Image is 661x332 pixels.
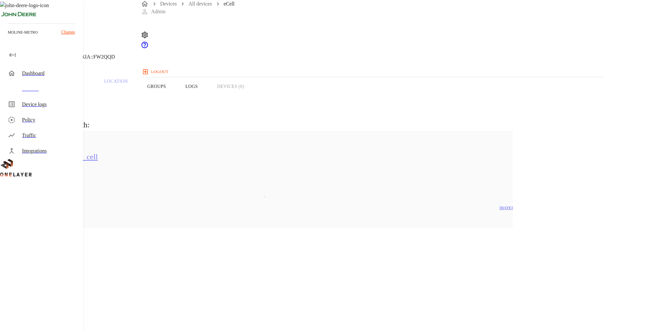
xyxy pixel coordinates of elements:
p: Admin [151,8,165,16]
a: hx_ot_vbldg_d570_1_cell4 Devices1 ModelsLast modified[DATE] [16,131,513,211]
button: Groups [138,66,176,107]
a: logout [141,67,603,77]
a: Devices [160,1,177,6]
button: logout [141,67,171,77]
span: Support Portal [141,44,149,50]
button: Logs [176,66,207,107]
p: [DATE] [499,205,512,211]
a: All devices [188,1,212,6]
li: 1 Models [29,186,513,194]
a: Location [95,66,138,107]
h5: hx_ot_vbldg_d570_1_cell [16,152,463,162]
h6: eCell is associated with: [16,119,513,131]
a: onelayer-support [141,44,149,50]
li: 4 Devices [29,178,513,186]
